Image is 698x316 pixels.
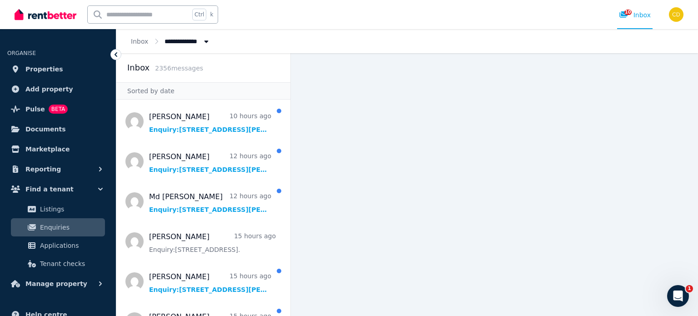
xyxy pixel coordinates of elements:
[25,64,63,75] span: Properties
[25,104,45,115] span: Pulse
[116,100,290,316] nav: Message list
[25,278,87,289] span: Manage property
[155,65,203,72] span: 2356 message s
[669,7,683,22] img: Chris Dimitropoulos
[15,8,76,21] img: RentBetter
[7,100,109,118] a: PulseBETA
[11,236,105,255] a: Applications
[11,218,105,236] a: Enquiries
[25,144,70,155] span: Marketplace
[7,120,109,138] a: Documents
[149,151,271,174] a: [PERSON_NAME]12 hours agoEnquiry:[STREET_ADDRESS][PERSON_NAME][PERSON_NAME].
[40,204,101,215] span: Listings
[25,184,74,195] span: Find a tenant
[40,222,101,233] span: Enquiries
[116,29,225,53] nav: Breadcrumb
[667,285,689,307] iframe: Intercom live chat
[49,105,68,114] span: BETA
[624,10,632,15] span: 10
[25,84,73,95] span: Add property
[149,271,271,294] a: [PERSON_NAME]15 hours agoEnquiry:[STREET_ADDRESS][PERSON_NAME][PERSON_NAME].
[7,140,109,158] a: Marketplace
[40,258,101,269] span: Tenant checks
[619,10,651,20] div: Inbox
[149,231,276,254] a: [PERSON_NAME]15 hours agoEnquiry:[STREET_ADDRESS].
[11,255,105,273] a: Tenant checks
[7,50,36,56] span: ORGANISE
[40,240,101,251] span: Applications
[127,61,150,74] h2: Inbox
[7,180,109,198] button: Find a tenant
[25,164,61,175] span: Reporting
[116,82,290,100] div: Sorted by date
[131,38,148,45] a: Inbox
[210,11,213,18] span: k
[7,60,109,78] a: Properties
[11,200,105,218] a: Listings
[192,9,206,20] span: Ctrl
[25,124,66,135] span: Documents
[7,160,109,178] button: Reporting
[7,80,109,98] a: Add property
[7,275,109,293] button: Manage property
[149,111,271,134] a: [PERSON_NAME]10 hours agoEnquiry:[STREET_ADDRESS][PERSON_NAME][PERSON_NAME].
[149,191,271,214] a: Md [PERSON_NAME]12 hours agoEnquiry:[STREET_ADDRESS][PERSON_NAME][PERSON_NAME].
[686,285,693,292] span: 1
